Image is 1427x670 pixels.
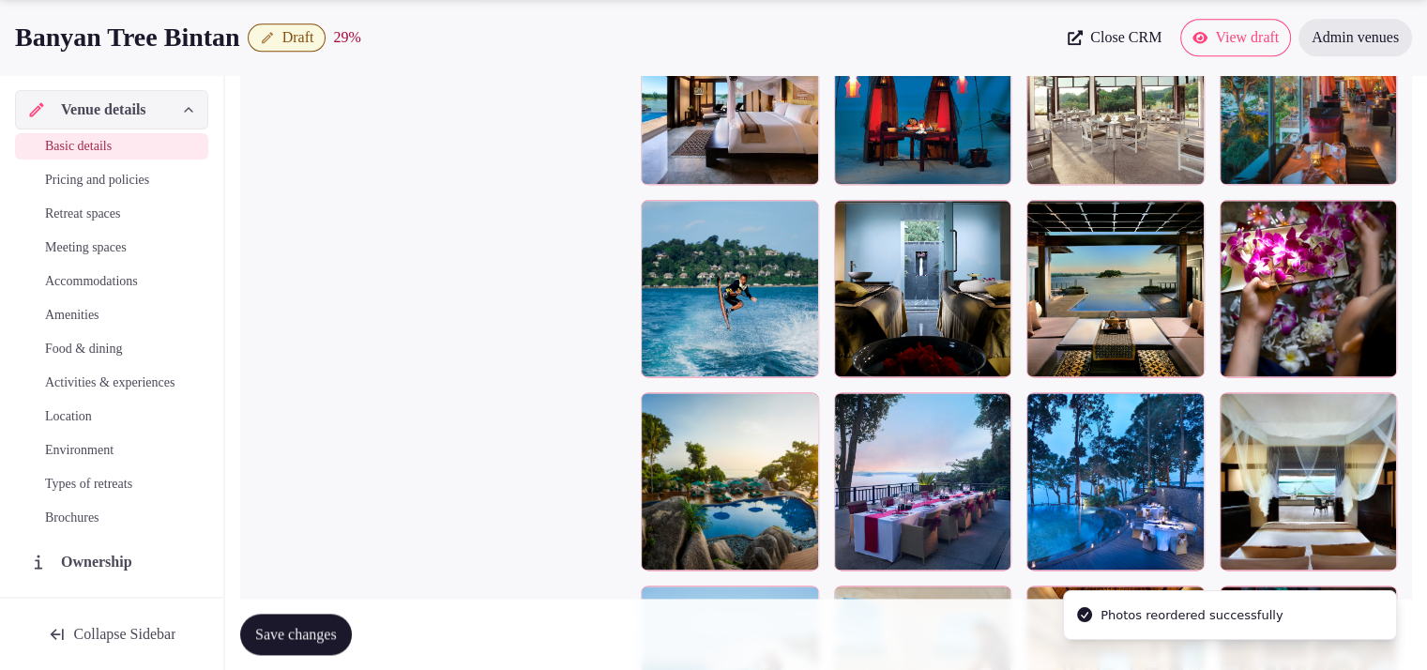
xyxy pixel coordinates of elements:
[834,392,1012,571] div: treetop_long_table_P.jpg
[15,201,208,227] a: Retreat spaces
[333,26,360,49] button: 29%
[834,200,1012,378] div: BTBN_GuestRoom_SpaPoolVilla_Spa_Treatment_P.jpg
[15,437,208,464] a: Environment
[45,306,99,325] span: Amenities
[45,407,92,426] span: Location
[15,471,208,497] a: Types of retreats
[333,26,360,49] div: 29 %
[1101,606,1283,625] div: Photos reordered successfully
[15,268,208,295] a: Accommodations
[1220,392,1398,571] div: Groom_Pool_Villa_Seafront_P.jpg
[45,373,175,392] span: Activities & experiences
[1298,19,1412,56] a: Admin venues
[45,137,112,156] span: Basic details
[282,28,314,47] span: Draft
[15,542,208,582] a: Ownership
[15,336,208,362] a: Food & dining
[1312,28,1399,47] span: Admin venues
[45,205,120,223] span: Retreat spaces
[15,614,208,655] button: Collapse Sidebar
[1056,19,1173,56] a: Close CRM
[1215,28,1279,47] span: View draft
[15,133,208,160] a: Basic details
[1180,19,1291,56] a: View draft
[45,475,132,494] span: Types of retreats
[15,235,208,261] a: Meeting spaces
[74,625,176,644] span: Collapse Sidebar
[1220,7,1398,185] div: BTIDBN_FL_Saffron_HR0009_P.jpg
[45,509,99,527] span: Brochures
[1026,200,1205,378] div: 1_Bedroom_Banyan_Pool_Villa_P.jpg
[255,625,337,644] span: Save changes
[45,171,149,190] span: Pricing and policies
[61,551,140,573] span: Ownership
[641,392,819,571] div: BTIDBN_FL_0915_Pool_at_Banyan_Tree_HR0001_P.jpg
[1026,7,1205,185] div: LagunaGolf_DSC09424_P.jpg
[1026,392,1205,571] div: treetops_round_table_2_P.jpg
[15,370,208,396] a: Activities & experiences
[248,23,326,52] button: Draft
[15,167,208,193] a: Pricing and policies
[45,441,114,460] span: Environment
[61,99,146,121] span: Venue details
[15,19,240,55] h1: Banyan Tree Bintan
[834,7,1012,185] div: BTBN_Restaurant_bintan_fishermans_dinner_l032_P.jpg
[15,302,208,328] a: Amenities
[240,614,352,655] button: Save changes
[641,7,819,185] div: Groom_One_Bedroom_Banyan_Pool_Villa_-_Master_Bedroom_P.jpg
[45,340,122,358] span: Food & dining
[45,238,127,257] span: Meeting spaces
[641,200,819,378] div: BTBN_S_E_0604_RecreationalFacilities_WaterSki_DSC0254_P.jpg
[15,404,208,430] a: Location
[1220,200,1398,378] div: BTSpaRoomBath1_P.jpg
[15,505,208,531] a: Brochures
[45,272,138,291] span: Accommodations
[1090,28,1161,47] span: Close CRM
[15,589,208,629] a: Administration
